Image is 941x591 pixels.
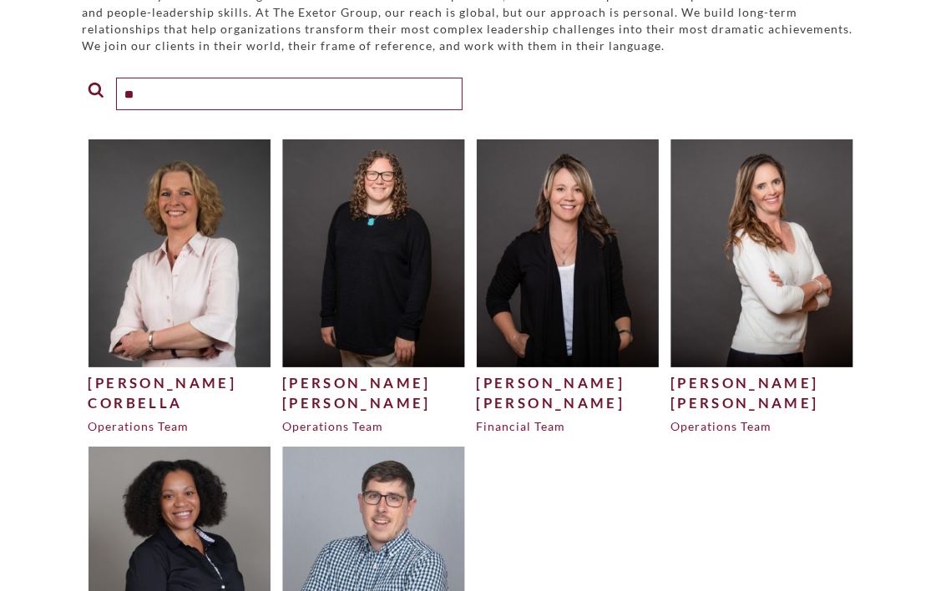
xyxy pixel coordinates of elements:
[89,139,271,435] a: [PERSON_NAME]CorbellaOperations Team
[282,393,465,413] div: [PERSON_NAME]
[282,139,465,435] a: [PERSON_NAME][PERSON_NAME]Operations Team
[89,373,271,393] div: [PERSON_NAME]
[477,373,660,393] div: [PERSON_NAME]
[670,418,853,435] div: Operations Team
[89,139,271,367] img: Susanne-Website-500x625.jpg
[670,139,853,367] img: Liz-Olivier-500x625.jpg
[89,418,271,435] div: Operations Team
[670,139,853,435] a: [PERSON_NAME][PERSON_NAME]Operations Team
[282,139,465,367] img: Amy-Donahue-500x625.jpg
[477,393,660,413] div: [PERSON_NAME]
[282,373,465,393] div: [PERSON_NAME]
[477,418,660,435] div: Financial Team
[670,373,853,393] div: [PERSON_NAME]
[477,139,660,435] a: [PERSON_NAME][PERSON_NAME]Financial Team
[670,393,853,413] div: [PERSON_NAME]
[282,418,465,435] div: Operations Team
[477,139,660,367] img: Lee-Ann-Jackson-500x625.jpg
[89,393,271,413] div: Corbella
